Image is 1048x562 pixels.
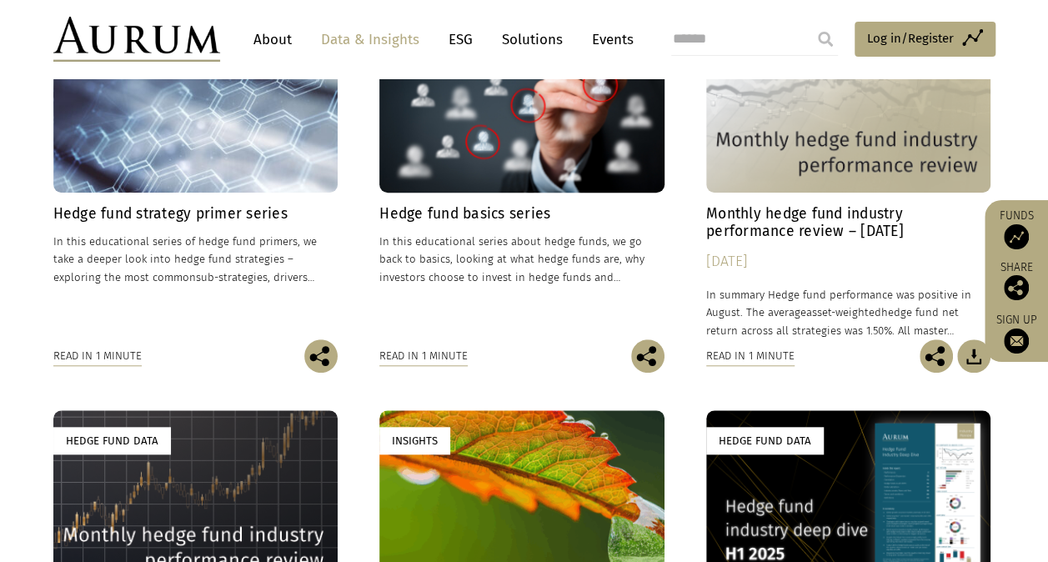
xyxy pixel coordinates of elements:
a: Sign up [993,313,1040,354]
img: Share this post [304,339,338,373]
a: Funds [993,208,1040,249]
span: sub-strategies [196,271,268,284]
img: Sign up to our newsletter [1004,329,1029,354]
div: Read in 1 minute [379,347,468,365]
a: Events [584,24,634,55]
a: About [245,24,300,55]
a: Hedge Fund Data Monthly hedge fund industry performance review – [DATE] [DATE] In summary Hedge f... [706,14,991,339]
img: Access Funds [1004,224,1029,249]
p: In this educational series about hedge funds, we go back to basics, looking at what hedge funds a... [379,233,664,285]
div: Read in 1 minute [53,347,142,365]
p: In this educational series of hedge fund primers, we take a deeper look into hedge fund strategie... [53,233,338,285]
div: Hedge Fund Data [53,427,171,454]
h4: Monthly hedge fund industry performance review – [DATE] [706,205,991,240]
div: Hedge Fund Data [706,427,824,454]
h4: Hedge fund basics series [379,205,664,223]
input: Submit [809,23,842,56]
span: Log in/Register [867,28,954,48]
img: Share this post [920,339,953,373]
h4: Hedge fund strategy primer series [53,205,338,223]
div: Insights [379,427,450,454]
a: Solutions [494,24,571,55]
p: In summary Hedge fund performance was positive in August. The average hedge fund net return acros... [706,286,991,339]
a: Insights Hedge fund basics series In this educational series about hedge funds, we go back to bas... [379,14,664,339]
img: Download Article [957,339,990,373]
img: Aurum [53,17,220,62]
a: Log in/Register [855,22,995,57]
div: [DATE] [706,250,991,273]
div: Read in 1 minute [706,347,795,365]
img: Share this post [631,339,664,373]
img: Share this post [1004,275,1029,300]
a: Insights Hedge fund strategy primer series In this educational series of hedge fund primers, we t... [53,14,338,339]
a: Data & Insights [313,24,428,55]
span: asset-weighted [806,306,881,319]
a: ESG [440,24,481,55]
div: Share [993,262,1040,300]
